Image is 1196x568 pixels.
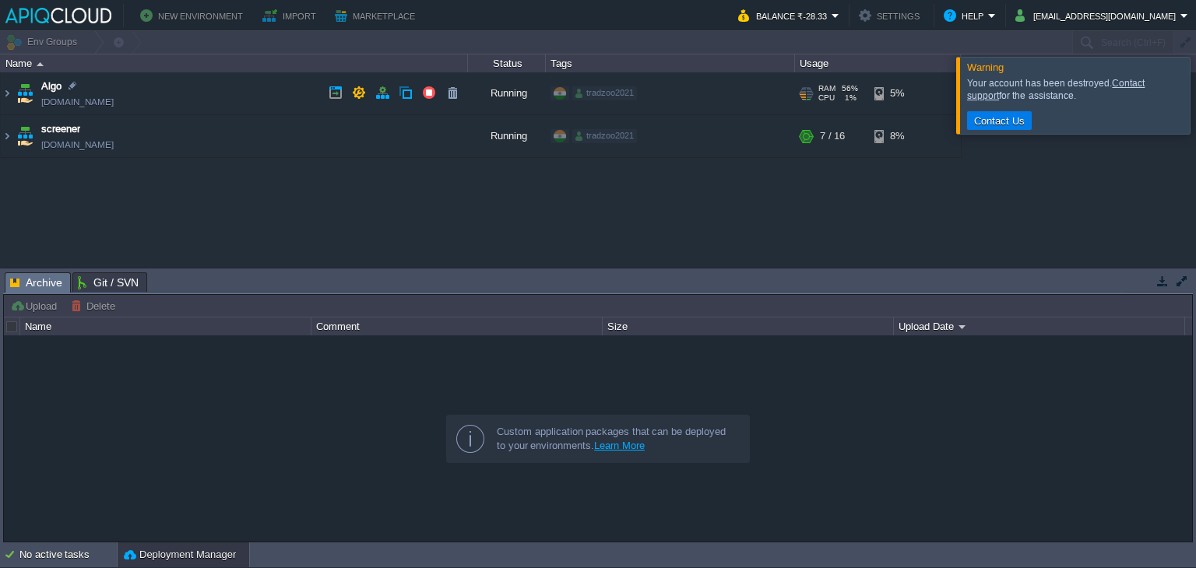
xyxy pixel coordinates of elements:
span: Warning [967,61,1004,73]
button: Settings [859,6,924,25]
div: Your account has been destroyed. for the assistance. [967,77,1186,102]
button: New Environment [140,6,248,25]
img: APIQCloud [5,8,111,23]
span: Git / SVN [78,273,139,292]
span: 1% [841,93,857,103]
button: Marketplace [335,6,420,25]
a: screener [41,121,80,137]
button: Contact Us [969,114,1029,128]
div: 5% [874,72,925,114]
div: Upload Date [895,317,1184,335]
div: Running [468,72,546,114]
div: Tags [547,54,794,72]
div: Name [21,317,311,335]
button: Help [944,6,988,25]
span: 56% [842,84,858,93]
button: Delete [71,299,120,313]
div: Comment [312,317,602,335]
div: Size [603,317,893,335]
button: Upload [10,299,62,313]
button: Balance ₹-28.33 [738,6,832,25]
button: [EMAIL_ADDRESS][DOMAIN_NAME] [1015,6,1180,25]
div: 7 / 16 [820,115,845,157]
a: [DOMAIN_NAME] [41,137,114,153]
button: Deployment Manager [124,547,236,563]
img: AMDAwAAAACH5BAEAAAAALAAAAAABAAEAAAICRAEAOw== [14,115,36,157]
a: Learn More [594,440,645,451]
div: tradzoo2021 [572,129,637,143]
div: Usage [796,54,960,72]
img: AMDAwAAAACH5BAEAAAAALAAAAAABAAEAAAICRAEAOw== [14,72,36,114]
img: AMDAwAAAACH5BAEAAAAALAAAAAABAAEAAAICRAEAOw== [1,115,13,157]
span: CPU [818,93,835,103]
a: [DOMAIN_NAME] [41,94,114,110]
div: No active tasks [19,542,117,567]
div: tradzoo2021 [572,86,637,100]
div: Custom application packages that can be deployed to your environments. [497,425,737,453]
span: Archive [10,273,62,293]
div: Status [469,54,545,72]
a: Algo [41,79,62,94]
span: RAM [818,84,835,93]
button: Import [262,6,321,25]
div: Running [468,115,546,157]
div: Name [2,54,467,72]
div: 8% [874,115,925,157]
img: AMDAwAAAACH5BAEAAAAALAAAAAABAAEAAAICRAEAOw== [37,62,44,66]
img: AMDAwAAAACH5BAEAAAAALAAAAAABAAEAAAICRAEAOw== [1,72,13,114]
